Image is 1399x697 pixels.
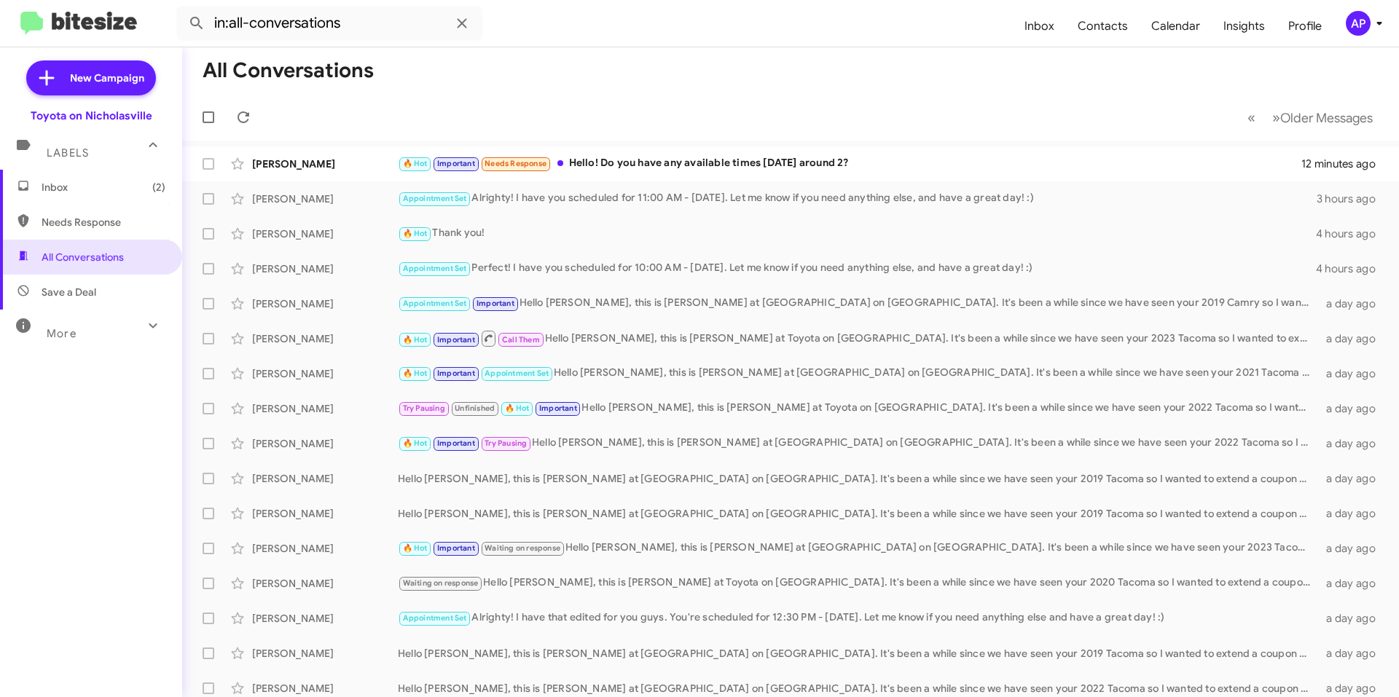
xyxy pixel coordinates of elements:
div: 12 minutes ago [1301,157,1387,171]
div: a day ago [1317,646,1387,661]
input: Search [176,6,482,41]
span: Needs Response [42,215,165,229]
div: [PERSON_NAME] [252,611,398,626]
div: Hello! Do you have any available times [DATE] around 2? [398,155,1301,172]
div: [PERSON_NAME] [252,681,398,696]
span: Labels [47,146,89,160]
a: New Campaign [26,60,156,95]
span: Important [437,369,475,378]
div: Hello [PERSON_NAME], this is [PERSON_NAME] at Toyota on [GEOGRAPHIC_DATA]. It's been a while sinc... [398,329,1317,347]
span: (2) [152,180,165,194]
div: Hello [PERSON_NAME], this is [PERSON_NAME] at Toyota on [GEOGRAPHIC_DATA]. It's been a while sinc... [398,575,1317,591]
div: 4 hours ago [1316,227,1387,241]
div: 4 hours ago [1316,261,1387,276]
div: Hello [PERSON_NAME], this is [PERSON_NAME] at [GEOGRAPHIC_DATA] on [GEOGRAPHIC_DATA]. It's been a... [398,295,1317,312]
span: More [47,327,77,340]
span: Important [437,438,475,448]
div: [PERSON_NAME] [252,366,398,381]
div: Hello [PERSON_NAME], this is [PERSON_NAME] at [GEOGRAPHIC_DATA] on [GEOGRAPHIC_DATA]. It's been a... [398,471,1317,486]
div: [PERSON_NAME] [252,296,398,311]
button: Next [1263,103,1382,133]
span: Important [477,299,514,308]
span: 🔥 Hot [505,403,530,413]
div: a day ago [1317,401,1387,416]
span: Important [539,403,577,413]
span: « [1247,109,1255,127]
span: 🔥 Hot [403,438,428,448]
div: [PERSON_NAME] [252,541,398,556]
span: Appointment Set [485,369,549,378]
span: Important [437,335,475,344]
div: Hello [PERSON_NAME], this is [PERSON_NAME] at Toyota on [GEOGRAPHIC_DATA]. It's been a while sinc... [398,400,1317,417]
span: Try Pausing [403,403,445,413]
div: Alrighty! I have that edited for you guys. You're scheduled for 12:30 PM - [DATE]. Let me know if... [398,610,1317,626]
span: 🔥 Hot [403,229,428,238]
a: Profile [1277,5,1333,47]
div: a day ago [1317,471,1387,486]
div: [PERSON_NAME] [252,436,398,451]
div: [PERSON_NAME] [252,157,398,171]
div: [PERSON_NAME] [252,401,398,416]
span: Waiting on response [403,578,479,588]
div: Hello [PERSON_NAME], this is [PERSON_NAME] at [GEOGRAPHIC_DATA] on [GEOGRAPHIC_DATA]. It's been a... [398,365,1317,382]
div: Alrighty! I have you scheduled for 11:00 AM - [DATE]. Let me know if you need anything else, and ... [398,190,1317,207]
div: Hello [PERSON_NAME], this is [PERSON_NAME] at [GEOGRAPHIC_DATA] on [GEOGRAPHIC_DATA]. It's been a... [398,681,1317,696]
div: [PERSON_NAME] [252,331,398,346]
a: Contacts [1066,5,1140,47]
div: 3 hours ago [1317,192,1387,206]
div: Hello [PERSON_NAME], this is [PERSON_NAME] at [GEOGRAPHIC_DATA] on [GEOGRAPHIC_DATA]. It's been a... [398,506,1317,521]
div: a day ago [1317,366,1387,381]
div: a day ago [1317,296,1387,311]
button: AP [1333,11,1383,36]
span: Save a Deal [42,285,96,299]
div: a day ago [1317,436,1387,451]
div: Hello [PERSON_NAME], this is [PERSON_NAME] at [GEOGRAPHIC_DATA] on [GEOGRAPHIC_DATA]. It's been a... [398,646,1317,661]
span: 🔥 Hot [403,369,428,378]
h1: All Conversations [203,59,374,82]
div: [PERSON_NAME] [252,471,398,486]
div: [PERSON_NAME] [252,506,398,521]
div: [PERSON_NAME] [252,646,398,661]
span: Try Pausing [485,438,527,448]
div: a day ago [1317,576,1387,591]
span: Waiting on response [485,543,560,553]
span: All Conversations [42,250,124,264]
div: AP [1346,11,1371,36]
div: Toyota on Nicholasville [31,109,152,123]
span: Important [437,543,475,553]
span: Older Messages [1280,110,1373,126]
span: Unfinished [455,403,495,413]
button: Previous [1239,103,1264,133]
div: a day ago [1317,681,1387,696]
span: 🔥 Hot [403,543,428,553]
span: Needs Response [485,159,546,168]
span: Appointment Set [403,613,467,623]
span: 🔥 Hot [403,335,428,344]
div: [PERSON_NAME] [252,576,398,591]
span: Inbox [42,180,165,194]
div: Thank you! [398,225,1316,242]
nav: Page navigation example [1239,103,1382,133]
div: Hello [PERSON_NAME], this is [PERSON_NAME] at [GEOGRAPHIC_DATA] on [GEOGRAPHIC_DATA]. It's been a... [398,435,1317,452]
div: a day ago [1317,506,1387,521]
div: Perfect! I have you scheduled for 10:00 AM - [DATE]. Let me know if you need anything else, and h... [398,260,1316,277]
div: [PERSON_NAME] [252,227,398,241]
div: [PERSON_NAME] [252,192,398,206]
div: a day ago [1317,331,1387,346]
a: Insights [1212,5,1277,47]
span: Important [437,159,475,168]
a: Inbox [1013,5,1066,47]
a: Calendar [1140,5,1212,47]
span: Appointment Set [403,299,467,308]
span: Appointment Set [403,264,467,273]
span: Call Them [502,335,540,344]
span: Appointment Set [403,194,467,203]
span: » [1272,109,1280,127]
div: Hello [PERSON_NAME], this is [PERSON_NAME] at [GEOGRAPHIC_DATA] on [GEOGRAPHIC_DATA]. It's been a... [398,540,1317,556]
span: 🔥 Hot [403,159,428,168]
